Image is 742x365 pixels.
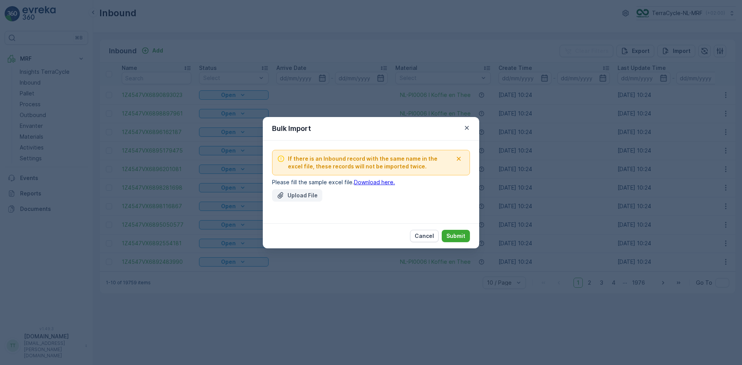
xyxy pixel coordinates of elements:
[415,232,434,240] p: Cancel
[446,232,465,240] p: Submit
[288,192,318,199] p: Upload File
[272,189,322,202] button: Upload File
[288,155,453,170] span: If there is an Inbound record with the same name in the excel file, these records will not be imp...
[354,179,395,185] a: Download here.
[410,230,439,242] button: Cancel
[272,178,470,186] p: Please fill the sample excel file.
[442,230,470,242] button: Submit
[272,123,311,134] p: Bulk Import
